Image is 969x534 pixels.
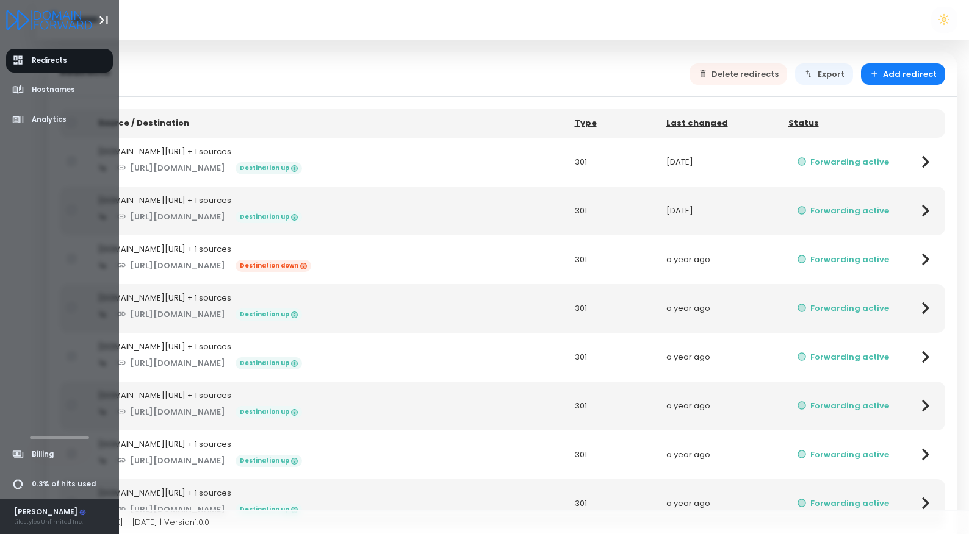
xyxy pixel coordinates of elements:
button: Forwarding active [788,395,898,416]
span: Destination up [236,357,302,369]
td: a year ago [658,235,780,284]
div: [DOMAIN_NAME][URL] + 1 sources [98,341,559,353]
td: a year ago [658,382,780,430]
button: Forwarding active [788,249,898,270]
button: Forwarding active [788,346,898,368]
span: Billing [32,449,54,460]
th: Last changed [658,109,780,138]
div: [DOMAIN_NAME][URL] + 1 sources [98,243,559,255]
td: 301 [567,284,658,333]
a: [URL][DOMAIN_NAME] [108,401,234,422]
th: Source / Destination [90,109,567,138]
div: [DOMAIN_NAME][URL] + 1 sources [98,194,559,207]
td: a year ago [658,333,780,382]
div: [DOMAIN_NAME][URL] + 1 sources [98,146,559,158]
a: Billing [6,443,113,466]
span: Copyright © [DATE] - [DATE] | Version 1.0.0 [48,516,209,528]
span: Destination up [236,504,302,516]
button: Forwarding active [788,493,898,514]
a: [URL][DOMAIN_NAME] [108,255,234,276]
button: Forwarding active [788,151,898,173]
span: Destination up [236,308,302,321]
div: Lifestyles Unlimited Inc. [14,518,87,526]
a: Analytics [6,108,113,132]
a: [URL][DOMAIN_NAME] [108,450,234,471]
th: Status [780,109,906,138]
td: 301 [567,138,658,187]
div: [DOMAIN_NAME][URL] + 1 sources [98,438,559,450]
a: [URL][DOMAIN_NAME] [108,157,234,179]
td: 301 [567,479,658,528]
td: 301 [567,187,658,235]
a: Redirects [6,49,113,73]
a: [URL][DOMAIN_NAME] [108,352,234,374]
td: 301 [567,382,658,430]
td: [DATE] [658,138,780,187]
a: [URL][DOMAIN_NAME] [108,499,234,520]
a: [URL][DOMAIN_NAME] [108,304,234,325]
td: [DATE] [658,187,780,235]
button: Forwarding active [788,444,898,465]
a: Hostnames [6,78,113,102]
td: a year ago [658,430,780,479]
div: [DOMAIN_NAME][URL] + 1 sources [98,487,559,499]
td: 301 [567,235,658,284]
a: 0.3% of hits used [6,472,113,496]
a: Logo [6,11,92,27]
td: 301 [567,430,658,479]
span: Destination up [236,211,302,223]
span: Destination up [236,406,302,418]
div: [DOMAIN_NAME][URL] + 1 sources [98,292,559,304]
button: Toggle Aside [92,9,115,32]
a: [URL][DOMAIN_NAME] [108,206,234,227]
div: [PERSON_NAME] [14,507,87,518]
div: [DOMAIN_NAME][URL] + 1 sources [98,390,559,402]
span: Destination up [236,162,302,174]
button: Forwarding active [788,200,898,221]
td: a year ago [658,479,780,528]
td: a year ago [658,284,780,333]
span: Destination up [236,455,302,467]
td: 301 [567,333,658,382]
span: Destination down [236,260,311,272]
span: Analytics [32,115,67,125]
button: Add redirect [861,63,946,85]
span: 0.3% of hits used [32,479,96,489]
span: Redirects [32,55,67,66]
button: Forwarding active [788,297,898,319]
th: Type [567,109,658,138]
span: Hostnames [32,85,75,95]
